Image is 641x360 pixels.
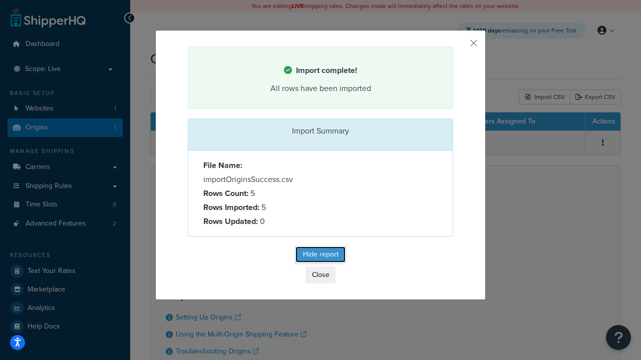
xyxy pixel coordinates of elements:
[203,201,259,213] strong: Rows Imported:
[196,158,320,228] div: importOriginsSuccess.csv 5 5 0
[305,266,336,283] button: Close
[196,126,445,135] h3: Import Summary
[203,215,258,227] strong: Rows Updated:
[203,159,242,171] strong: File Name:
[295,246,346,262] button: Hide report
[203,187,248,199] strong: Rows Count:
[201,81,440,95] div: All rows have been imported
[201,64,440,76] h4: Import complete!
